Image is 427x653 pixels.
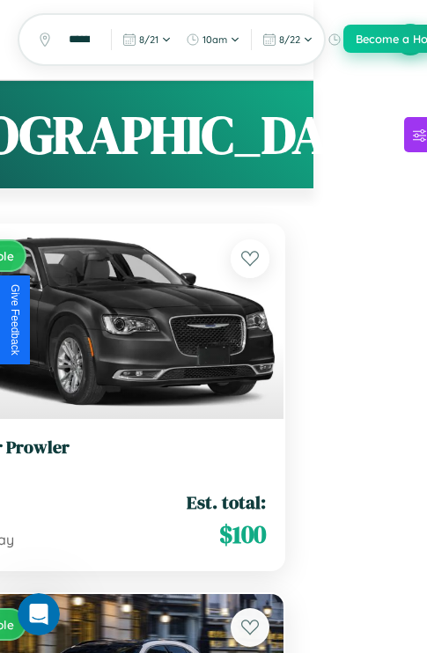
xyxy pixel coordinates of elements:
[187,489,266,515] span: Est. total:
[279,33,300,46] span: 8 / 22
[180,29,246,50] button: 10am
[219,517,266,552] span: $ 100
[257,29,319,50] button: 8/22
[9,284,21,356] div: Give Feedback
[322,29,387,50] button: 10am
[117,29,177,50] button: 8/21
[202,33,227,46] span: 10am
[139,33,158,46] span: 8 / 21
[18,593,60,635] iframe: Intercom live chat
